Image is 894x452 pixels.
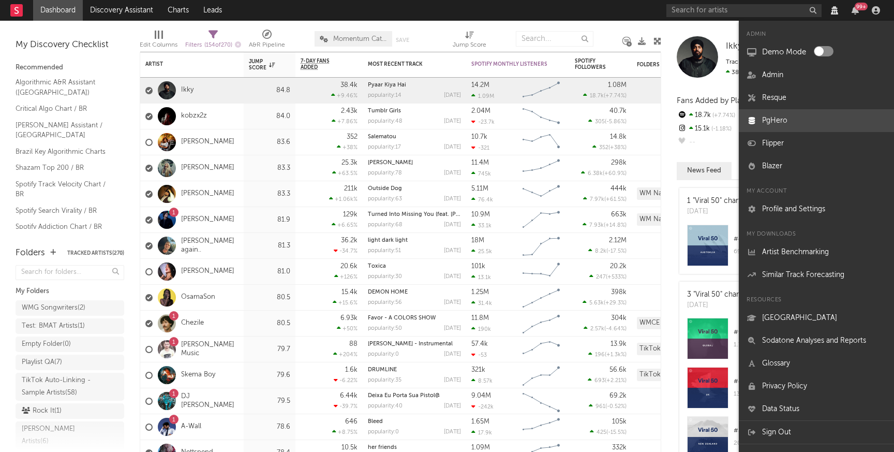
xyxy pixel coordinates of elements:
[589,223,604,228] span: 7.93k
[471,248,492,255] div: 25.5k
[637,62,714,68] div: Folders
[518,285,564,311] svg: Chart title
[739,398,894,420] a: Data Status
[340,82,357,89] div: 38.4k
[368,119,403,124] div: popularity: 48
[22,356,62,369] div: Playlist QA ( 7 )
[332,118,357,125] div: +7.86 %
[679,225,876,274] a: #43onViral 50 - [GEOGRAPHIC_DATA]69kplaylist followers
[739,329,894,352] a: Sodatone Analyses and Reports
[181,237,239,255] a: [PERSON_NAME] again..
[710,126,732,132] span: -1.18 %
[471,144,489,151] div: -321
[471,403,494,410] div: -242k
[590,326,604,332] span: 2.57k
[67,251,124,256] button: Tracked Artists(270)
[599,145,608,151] span: 352
[726,41,742,52] a: Ikky
[595,352,605,358] span: 196
[444,352,461,357] div: [DATE]
[471,61,549,67] div: Spotify Monthly Listeners
[687,289,817,300] div: 3 "Viral 50" charts added
[471,93,494,99] div: 1.09M
[249,26,285,56] div: A&R Pipeline
[583,222,627,228] div: ( )
[595,404,605,410] span: 961
[16,205,114,216] a: Spotify Search Virality / BR
[605,93,625,99] span: +7.74 %
[368,160,461,166] div: COSITA LINDA
[301,58,342,70] span: 7-Day Fans Added
[140,39,177,51] div: Edit Columns
[605,300,625,306] span: +29.3 %
[610,185,627,192] div: 444k
[471,377,493,384] div: 8.57k
[739,228,894,241] div: My Downloads
[471,274,491,281] div: 13.1k
[396,37,409,43] button: Save
[181,371,215,380] a: Skema Boy
[609,237,627,244] div: 2.12M
[739,185,894,198] div: My Account
[16,221,114,232] a: Spotify Addiction Chart / BR
[589,403,627,410] div: ( )
[518,181,564,207] svg: Chart title
[444,248,461,254] div: [DATE]
[16,77,114,98] a: Algorithmic A&R Assistant ([GEOGRAPHIC_DATA])
[22,320,85,332] div: Test: BMAT Artists ( 1 )
[145,61,223,67] div: Artist
[589,300,604,306] span: 5.63k
[368,238,461,243] div: light dark light
[734,339,868,351] div: 1.77M playlist followers
[471,315,489,322] div: 11.8M
[16,247,45,259] div: Folders
[516,31,593,47] input: Search...
[583,92,627,99] div: ( )
[16,318,124,334] a: Test: BMAT Artists(1)
[594,378,605,384] span: 693
[726,42,742,51] span: Ikky
[341,108,357,114] div: 2.43k
[726,59,788,65] span: Tracking Since: [DATE]
[16,179,114,200] a: Spotify Track Velocity Chart / BR
[16,403,124,419] a: Rock It(1)
[584,325,627,332] div: ( )
[575,58,611,70] div: Spotify Followers
[340,315,357,322] div: 6.93k
[588,351,627,358] div: ( )
[368,61,445,67] div: Most Recent Track
[444,377,461,383] div: [DATE]
[368,248,401,254] div: popularity: 51
[16,146,114,157] a: Brazil Key Algorithmic Charts
[471,300,492,307] div: 31.4k
[518,104,564,129] svg: Chart title
[368,341,453,347] a: [PERSON_NAME] - Instrumental
[16,120,114,141] a: [PERSON_NAME] Assistant / [GEOGRAPHIC_DATA]
[249,162,290,174] div: 83.3
[606,378,625,384] span: +2.21 %
[343,211,357,218] div: 129k
[589,273,627,280] div: ( )
[22,405,62,417] div: Rock It ( 1 )
[605,223,625,228] span: +14.8 %
[16,285,124,298] div: My Folders
[739,264,894,286] a: Similar Track Forecasting
[185,39,241,52] div: Filters
[334,403,357,410] div: -39.7 %
[249,240,290,252] div: 81.3
[583,299,627,306] div: ( )
[249,110,290,123] div: 84.0
[606,326,625,332] span: -4.64 %
[734,245,868,258] div: 69k playlist followers
[609,392,627,399] div: 69.2k
[677,109,746,122] div: 18.7k
[181,267,234,276] a: [PERSON_NAME]
[337,144,357,151] div: +38 %
[341,237,357,244] div: 36.2k
[739,64,894,86] a: Admin
[471,263,485,270] div: 101k
[368,377,401,383] div: popularity: 35
[471,237,484,244] div: 18M
[22,374,95,399] div: TikTok Auto-Linking - Sample Artists ( 58 )
[333,351,357,358] div: +204 %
